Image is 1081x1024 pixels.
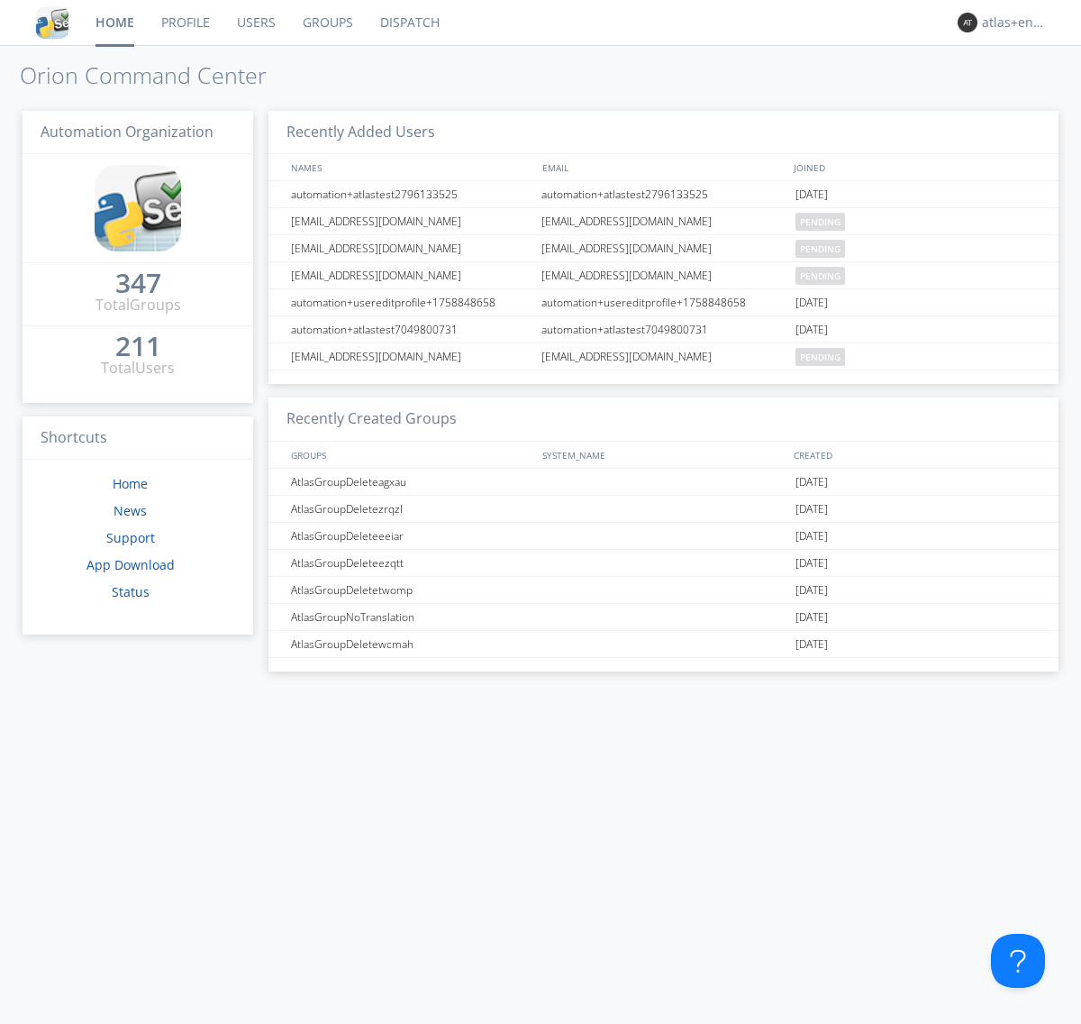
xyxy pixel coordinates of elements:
span: Automation Organization [41,122,213,142]
div: SYSTEM_NAME [538,442,789,468]
a: [EMAIL_ADDRESS][DOMAIN_NAME][EMAIL_ADDRESS][DOMAIN_NAME]pending [268,262,1058,289]
div: automation+atlastest7049800731 [537,316,791,343]
div: atlas+english0001 [982,14,1049,32]
div: automation+usereditprofile+1758848658 [537,289,791,315]
a: App Download [86,556,175,573]
a: Home [113,475,148,492]
div: 347 [115,274,161,292]
div: EMAIL [538,154,789,180]
span: [DATE] [795,631,828,658]
div: CREATED [789,442,1041,468]
img: cddb5a64eb264b2086981ab96f4c1ba7 [36,6,68,39]
span: [DATE] [795,550,828,577]
div: automation+atlastest7049800731 [286,316,536,343]
div: Total Users [101,358,175,379]
a: 211 [115,337,161,358]
span: [DATE] [795,181,828,208]
a: [EMAIL_ADDRESS][DOMAIN_NAME][EMAIL_ADDRESS][DOMAIN_NAME]pending [268,208,1058,235]
h3: Shortcuts [23,416,253,461]
div: Total Groups [95,295,181,315]
div: [EMAIL_ADDRESS][DOMAIN_NAME] [286,262,536,288]
a: AtlasGroupNoTranslation[DATE] [268,604,1058,631]
div: [EMAIL_ADDRESS][DOMAIN_NAME] [537,262,791,288]
a: News [114,502,147,519]
a: AtlasGroupDeletetwomp[DATE] [268,577,1058,604]
a: Support [106,529,155,546]
span: [DATE] [795,577,828,604]
iframe: Toggle Customer Support [991,934,1045,988]
span: pending [795,213,845,231]
a: [EMAIL_ADDRESS][DOMAIN_NAME][EMAIL_ADDRESS][DOMAIN_NAME]pending [268,235,1058,262]
div: AtlasGroupDeletetwomp [286,577,536,603]
div: JOINED [789,154,1041,180]
div: 211 [115,337,161,355]
div: [EMAIL_ADDRESS][DOMAIN_NAME] [286,208,536,234]
div: AtlasGroupDeletewcmah [286,631,536,657]
a: Status [112,583,150,600]
a: AtlasGroupDeleteeeiar[DATE] [268,523,1058,550]
a: AtlasGroupDeletewcmah[DATE] [268,631,1058,658]
div: [EMAIL_ADDRESS][DOMAIN_NAME] [537,208,791,234]
div: [EMAIL_ADDRESS][DOMAIN_NAME] [286,235,536,261]
span: [DATE] [795,469,828,496]
a: 347 [115,274,161,295]
div: GROUPS [286,442,533,468]
img: cddb5a64eb264b2086981ab96f4c1ba7 [95,165,181,251]
div: AtlasGroupNoTranslation [286,604,536,630]
div: automation+atlastest2796133525 [537,181,791,207]
div: AtlasGroupDeleteeeiar [286,523,536,549]
h3: Recently Added Users [268,111,1058,155]
div: automation+usereditprofile+1758848658 [286,289,536,315]
a: AtlasGroupDeleteezqtt[DATE] [268,550,1058,577]
div: NAMES [286,154,533,180]
a: automation+atlastest7049800731automation+atlastest7049800731[DATE] [268,316,1058,343]
div: [EMAIL_ADDRESS][DOMAIN_NAME] [537,343,791,370]
div: [EMAIL_ADDRESS][DOMAIN_NAME] [537,235,791,261]
a: AtlasGroupDeletezrqzl[DATE] [268,496,1058,523]
span: pending [795,240,845,258]
img: 373638.png [958,13,977,32]
div: [EMAIL_ADDRESS][DOMAIN_NAME] [286,343,536,370]
div: AtlasGroupDeleteezqtt [286,550,536,576]
div: AtlasGroupDeleteagxau [286,469,536,495]
span: pending [795,267,845,285]
span: pending [795,348,845,366]
span: [DATE] [795,523,828,550]
a: automation+atlastest2796133525automation+atlastest2796133525[DATE] [268,181,1058,208]
h3: Recently Created Groups [268,398,1058,442]
div: automation+atlastest2796133525 [286,181,536,207]
span: [DATE] [795,496,828,523]
a: [EMAIL_ADDRESS][DOMAIN_NAME][EMAIL_ADDRESS][DOMAIN_NAME]pending [268,343,1058,370]
span: [DATE] [795,604,828,631]
a: AtlasGroupDeleteagxau[DATE] [268,469,1058,496]
div: AtlasGroupDeletezrqzl [286,496,536,522]
span: [DATE] [795,316,828,343]
a: automation+usereditprofile+1758848658automation+usereditprofile+1758848658[DATE] [268,289,1058,316]
span: [DATE] [795,289,828,316]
